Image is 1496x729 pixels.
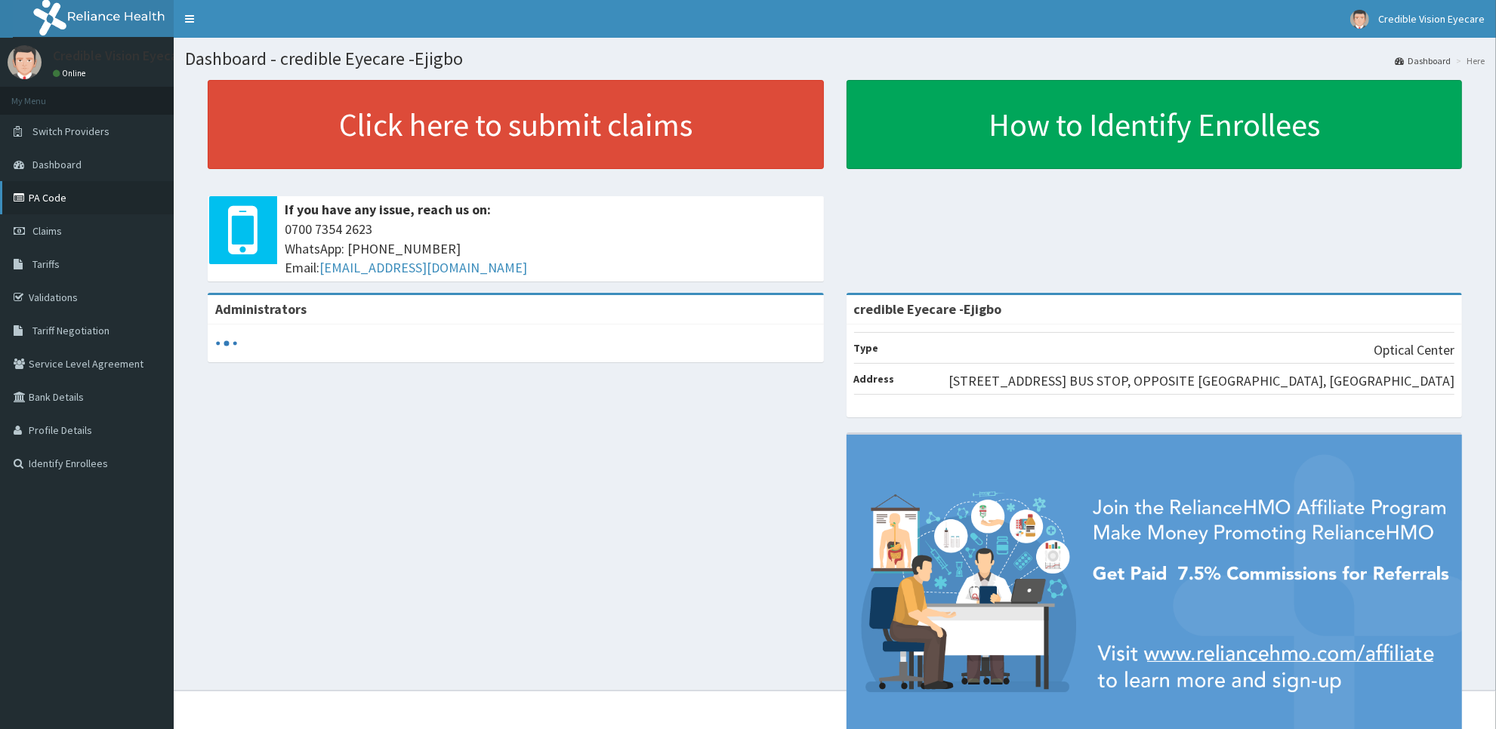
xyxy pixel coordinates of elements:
[1374,340,1454,360] p: Optical Center
[185,49,1485,69] h1: Dashboard - credible Eyecare -Ejigbo
[215,332,238,355] svg: audio-loading
[32,257,60,271] span: Tariffs
[208,80,824,169] a: Click here to submit claims
[854,372,895,386] b: Address
[32,224,62,238] span: Claims
[1452,54,1485,67] li: Here
[285,201,491,218] b: If you have any issue, reach us on:
[319,259,527,276] a: [EMAIL_ADDRESS][DOMAIN_NAME]
[1350,10,1369,29] img: User Image
[1395,54,1451,67] a: Dashboard
[285,220,816,278] span: 0700 7354 2623 WhatsApp: [PHONE_NUMBER] Email:
[948,371,1454,391] p: [STREET_ADDRESS] BUS STOP, OPPOSITE [GEOGRAPHIC_DATA], [GEOGRAPHIC_DATA]
[847,80,1463,169] a: How to Identify Enrollees
[854,300,1002,318] strong: credible Eyecare -Ejigbo
[1378,12,1485,26] span: Credible Vision Eyecare
[53,49,190,63] p: Credible Vision Eyecare
[32,324,110,337] span: Tariff Negotiation
[854,341,879,355] b: Type
[53,68,89,78] a: Online
[32,125,110,138] span: Switch Providers
[8,45,42,79] img: User Image
[32,158,82,171] span: Dashboard
[215,300,307,318] b: Administrators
